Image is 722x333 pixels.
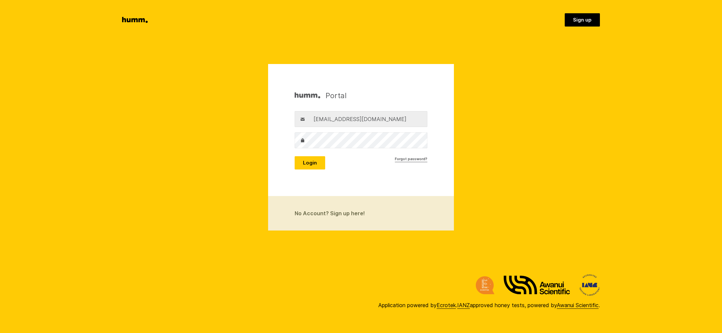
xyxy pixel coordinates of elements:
[565,13,600,27] a: Sign up
[437,302,456,309] a: Ecrotek
[476,276,494,294] img: Ecrotek
[378,301,600,309] div: Application powered by . approved honey tests, powered by .
[268,196,454,231] a: No Account? Sign up here!
[295,91,320,100] img: Humm
[579,274,600,296] img: International Accreditation New Zealand
[457,302,470,309] a: IANZ
[395,156,427,162] a: Forgot password?
[557,302,599,309] a: Awanui Scientific
[295,156,325,169] button: Login
[295,91,347,100] h1: Portal
[504,276,570,295] img: Awanui Scientific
